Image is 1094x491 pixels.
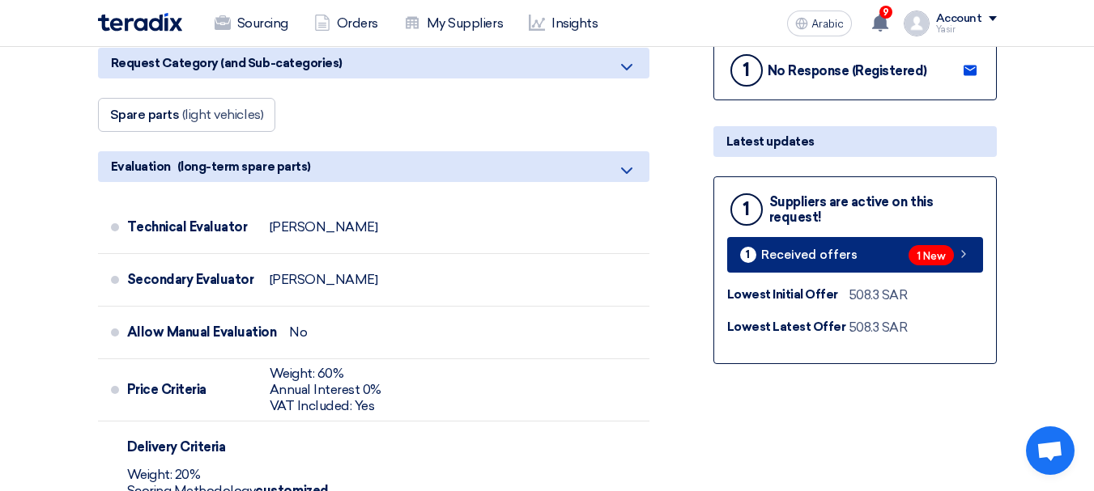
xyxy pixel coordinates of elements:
font: Evaluation [111,159,171,174]
div: Open chat [1026,426,1075,475]
a: Sourcing [202,6,301,41]
font: Orders [337,15,378,31]
font: 1 New [917,250,946,262]
font: 508.3 SAR [849,320,908,335]
font: Delivery Criteria [127,439,226,455]
font: Allow Manual Evaluation [127,324,277,340]
font: Price Criteria [127,382,206,397]
font: Weight: 20% [127,467,201,482]
font: Request Category (and Sub-categories) [111,56,343,70]
font: Lowest Latest Offer [727,320,846,334]
font: Secondary Evaluator [127,272,254,287]
font: No Response (Registered) [768,63,927,78]
font: Spare parts [110,107,180,122]
font: 508.3 SAR [849,287,908,303]
font: [PERSON_NAME] [270,219,378,235]
font: My Suppliers [427,15,503,31]
font: Latest updates [726,134,815,149]
font: Account [936,11,982,25]
font: 1 [743,59,750,81]
font: Technical Evaluator [127,219,248,235]
font: Annual Interest 0% [270,382,381,397]
font: VAT Included: Yes [270,398,375,413]
a: 1 Received offers 1 New [727,237,983,273]
font: Received offers [761,248,858,262]
font: (long-term spare parts) [177,159,311,174]
a: My Suppliers [391,6,516,41]
img: Teradix logo [98,13,182,32]
font: Suppliers are active on this request! [769,194,934,225]
a: Insights [516,6,611,41]
img: profile_test.png [904,11,930,36]
font: Arabic [811,17,844,31]
font: [PERSON_NAME] [270,272,378,287]
font: No [289,324,307,340]
font: Lowest Initial Offer [727,287,838,302]
a: Orders [301,6,391,41]
font: Sourcing [237,15,288,31]
font: 9 [883,6,889,18]
font: (light vehicles) [182,107,263,122]
font: Weight: 60% [270,366,344,381]
font: Yasir [936,24,956,35]
font: 1 [743,198,750,220]
button: Arabic [787,11,852,36]
font: Insights [551,15,598,31]
font: 1 [746,248,750,260]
